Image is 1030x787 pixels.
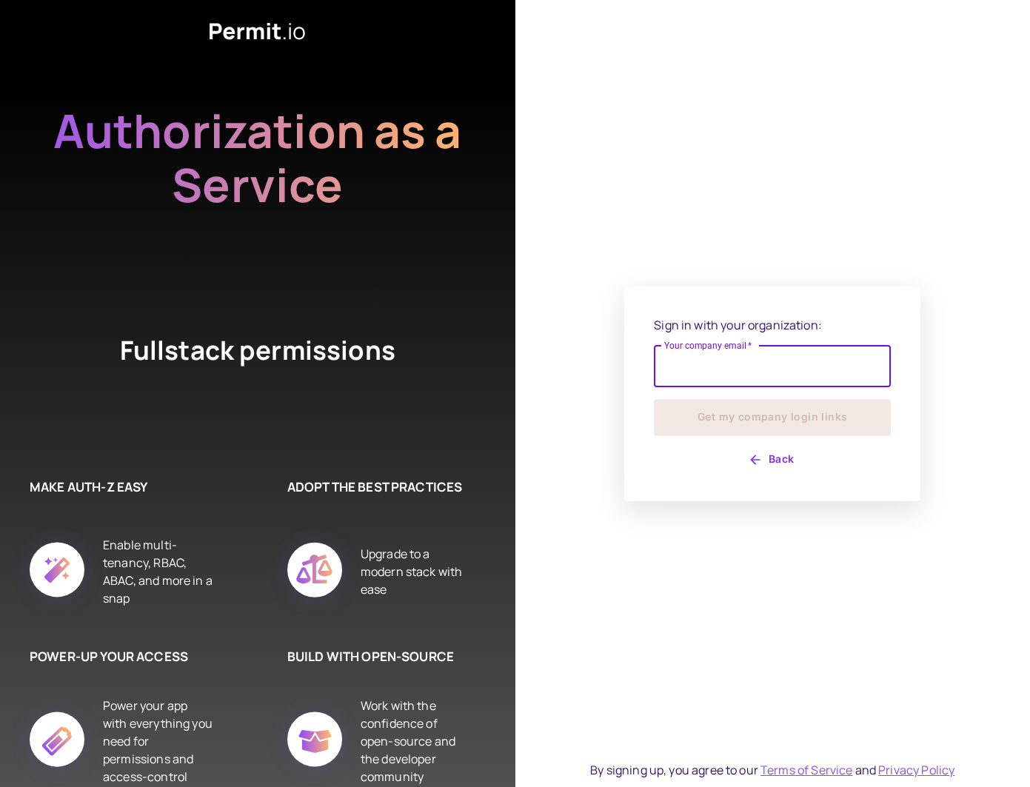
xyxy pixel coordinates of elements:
div: Upgrade to a modern stack with ease [361,526,471,617]
button: Back [654,448,891,472]
p: Sign in with your organization: [654,316,891,334]
h6: BUILD WITH OPEN-SOURCE [287,647,471,666]
h6: POWER-UP YOUR ACCESS [30,647,213,666]
a: Terms of Service [760,762,852,778]
h6: ADOPT THE BEST PRACTICES [287,478,471,497]
h4: Fullstack permissions [65,332,450,419]
button: Get my company login links [654,399,891,436]
h6: MAKE AUTH-Z EASY [30,478,213,497]
div: Enable multi-tenancy, RBAC, ABAC, and more in a snap [103,526,213,617]
a: Privacy Policy [878,762,954,778]
label: Your company email [664,339,752,352]
h2: Authorization as a Service [6,104,509,259]
div: By signing up, you agree to our and [590,761,954,779]
div: Power your app with everything you need for permissions and access-control [103,695,213,787]
div: Work with the confidence of open-source and the developer community [361,695,471,787]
